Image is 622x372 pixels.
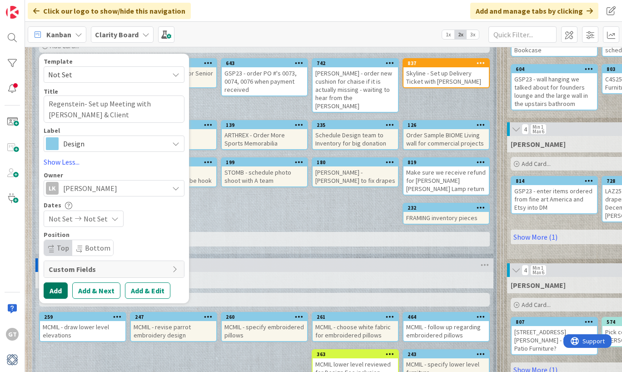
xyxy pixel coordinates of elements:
[226,122,307,128] div: 139
[532,266,543,270] div: Min 1
[313,158,398,166] div: 180
[403,158,489,166] div: 819
[403,321,489,341] div: MCMIL - follow up regarding embroidered pillows
[403,158,489,195] div: 819Make sure we receive refund for [PERSON_NAME] [PERSON_NAME] Lamp return
[408,60,489,66] div: 837
[403,212,489,224] div: FRAMING inventory pieces
[313,158,398,186] div: 180[PERSON_NAME] - [PERSON_NAME] to fix drapes
[522,124,529,135] span: 4
[226,60,307,66] div: 643
[95,30,139,39] b: Clarity Board
[512,177,597,213] div: 814GSP23 - enter items ordered from fine art America and Etsy into DM
[63,183,117,194] span: [PERSON_NAME]
[39,232,490,246] a: Show Less (11)
[313,313,398,341] div: 261MCMIL - choose white fabric for embroidered pillows
[72,282,120,299] button: Add & Next
[313,350,398,358] div: 363
[532,270,544,275] div: Max 6
[313,121,398,129] div: 235
[403,204,489,224] div: 232FRAMING inventory pieces
[84,213,108,224] span: Not Set
[131,313,216,341] div: 247MCMIL - revise parrot embroidery design
[408,351,489,357] div: 243
[317,122,398,128] div: 235
[222,313,307,341] div: 260MCMIL - specify embroidered pillows
[44,172,63,178] span: Owner
[488,26,557,43] input: Quick Filter...
[317,60,398,66] div: 742
[6,6,19,19] img: Visit kanbanzone.com
[44,96,184,123] textarea: Regenstein- Set up Meeting with [PERSON_NAME] & Client
[512,73,597,110] div: GSP23 - wall hanging we talked about for founders lounge and the large wall in the upstairs bathroom
[403,67,489,87] div: Skyline - Set up Delivery Ticket with [PERSON_NAME]
[6,328,19,341] div: GT
[512,318,597,354] div: 807[STREET_ADDRESS][PERSON_NAME] - Select New Patio Furniture?
[532,125,543,129] div: Min 1
[512,326,597,354] div: [STREET_ADDRESS][PERSON_NAME] - Select New Patio Furniture?
[532,129,544,134] div: Max 6
[408,122,489,128] div: 126
[222,121,307,149] div: 139ARTHREX - Order More Sports Memorabilia
[313,59,398,112] div: 742[PERSON_NAME] - order new cushion for chaise if it is actually missing - waiting to hear from ...
[512,65,597,110] div: 604GSP23 - wall hanging we talked about for founders lounge and the large wall in the upstairs ba...
[313,313,398,321] div: 261
[467,30,479,39] span: 3x
[516,178,597,184] div: 814
[131,321,216,341] div: MCMIL - revise parrot embroidery design
[40,313,125,321] div: 259
[44,58,73,65] span: Template
[222,59,307,96] div: 643GSP23 - order PO #'s 0073, 0074, 0076 when payment received
[222,158,307,186] div: 199STOMB - schedule photo shoot with A team
[44,87,58,96] label: Title
[317,351,398,357] div: 363
[313,67,398,112] div: [PERSON_NAME] - order new cushion for chaise if it is actually missing - waiting to hear from the...
[403,350,489,358] div: 243
[470,3,598,19] div: Add and manage tabs by clicking
[511,281,566,290] span: Lisa K.
[403,204,489,212] div: 232
[222,321,307,341] div: MCMIL - specify embroidered pillows
[512,177,597,185] div: 814
[512,318,597,326] div: 807
[49,213,73,224] span: Not Set
[403,59,489,67] div: 837
[454,30,467,39] span: 2x
[222,59,307,67] div: 643
[226,314,307,320] div: 260
[19,1,41,12] span: Support
[408,205,489,211] div: 232
[44,231,70,238] span: Position
[28,3,191,19] div: Click our logo to show/hide this navigation
[403,121,489,129] div: 126
[522,301,551,309] span: Add Card...
[40,313,125,341] div: 259MCMIL - draw lower level elevations
[403,313,489,321] div: 464
[125,282,170,299] button: Add & Edit
[57,243,69,252] span: Top
[317,159,398,166] div: 180
[48,69,162,80] span: Not Set
[313,129,398,149] div: Schedule Design team to Inventory for big donation
[222,166,307,186] div: STOMB - schedule photo shoot with A team
[313,166,398,186] div: [PERSON_NAME] - [PERSON_NAME] to fix drapes
[403,59,489,87] div: 837Skyline - Set up Delivery Ticket with [PERSON_NAME]
[46,29,71,40] span: Kanban
[403,313,489,341] div: 464MCMIL - follow up regarding embroidered pillows
[516,319,597,325] div: 807
[403,166,489,195] div: Make sure we receive refund for [PERSON_NAME] [PERSON_NAME] Lamp return
[44,127,60,134] span: Label
[512,185,597,213] div: GSP23 - enter items ordered from fine art America and Etsy into DM
[6,353,19,366] img: avatar
[511,140,566,149] span: Lisa T.
[313,59,398,67] div: 742
[44,282,68,299] button: Add
[522,160,551,168] span: Add Card...
[222,129,307,149] div: ARTHREX - Order More Sports Memorabilia
[313,321,398,341] div: MCMIL - choose white fabric for embroidered pillows
[85,243,110,252] span: Bottom
[317,314,398,320] div: 261
[408,314,489,320] div: 464
[408,159,489,166] div: 819
[313,121,398,149] div: 235Schedule Design team to Inventory for big donation
[131,313,216,321] div: 247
